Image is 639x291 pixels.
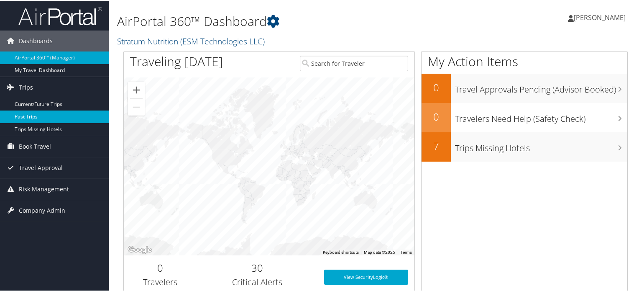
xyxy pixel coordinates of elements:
span: [PERSON_NAME] [574,12,626,21]
span: Dashboards [19,30,53,51]
a: Terms (opens in new tab) [400,249,412,254]
a: 7Trips Missing Hotels [422,131,627,161]
h1: My Action Items [422,52,627,70]
h1: AirPortal 360™ Dashboard [117,12,462,29]
a: Stratum Nutrition (ESM Technologies LLC) [117,35,267,46]
h3: Trips Missing Hotels [455,137,627,153]
h3: Travelers [130,276,190,287]
a: [PERSON_NAME] [568,4,634,29]
h3: Travelers Need Help (Safety Check) [455,108,627,124]
h2: 30 [203,260,312,274]
input: Search for Traveler [300,55,409,70]
span: Map data ©2025 [364,249,395,254]
h3: Travel Approvals Pending (Advisor Booked) [455,79,627,95]
button: Zoom in [128,81,145,98]
a: 0Travelers Need Help (Safety Check) [422,102,627,131]
span: Risk Management [19,178,69,199]
h2: 7 [422,138,451,152]
h3: Critical Alerts [203,276,312,287]
h2: 0 [130,260,190,274]
h2: 0 [422,109,451,123]
h1: Traveling [DATE] [130,52,223,70]
span: Company Admin [19,199,65,220]
a: 0Travel Approvals Pending (Advisor Booked) [422,73,627,102]
img: Google [126,244,153,255]
button: Keyboard shortcuts [323,249,359,255]
span: Travel Approval [19,157,63,178]
button: Zoom out [128,98,145,115]
span: Trips [19,76,33,97]
h2: 0 [422,80,451,94]
span: Book Travel [19,135,51,156]
img: airportal-logo.png [18,5,102,25]
a: Open this area in Google Maps (opens a new window) [126,244,153,255]
a: View SecurityLogic® [324,269,409,284]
